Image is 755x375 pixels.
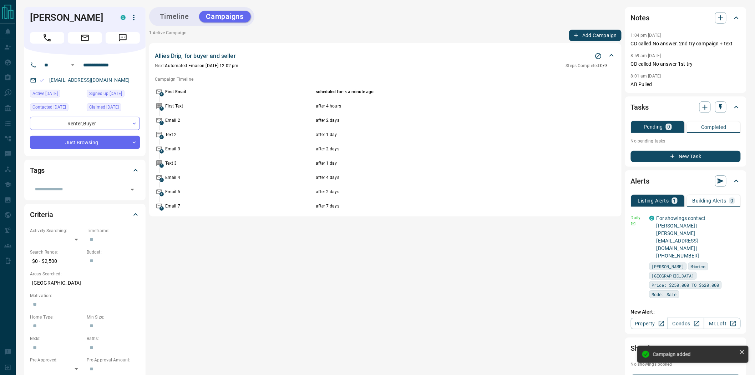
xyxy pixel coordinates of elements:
p: Baths: [87,335,140,342]
span: Next: [155,63,165,68]
p: CD called No answer 1st try [631,60,741,68]
span: A [159,206,164,211]
div: Tags [30,162,140,179]
a: Condos [667,318,704,329]
p: 1 [673,198,676,203]
span: A [159,121,164,125]
div: Campaign added [653,351,736,357]
p: First Email [165,89,314,95]
p: 1 Active Campaign [149,30,187,41]
h2: Tasks [631,101,649,113]
p: Beds: [30,335,83,342]
span: Mimico [691,263,706,270]
span: Price: $250,000 TO $620,000 [652,281,719,289]
div: Criteria [30,206,140,223]
p: scheduled for: < a minute ago [316,89,564,95]
span: Steps Completed: [566,63,601,68]
a: For showings contact [PERSON_NAME] | [PERSON_NAME][EMAIL_ADDRESS][DOMAIN_NAME] | [PHONE_NUMBER] [657,215,706,259]
p: Areas Searched: [30,271,140,277]
div: Tue Aug 12 2025 [30,90,83,100]
div: condos.ca [121,15,126,20]
p: New Alert: [631,308,741,316]
button: New Task [631,151,741,162]
h1: [PERSON_NAME] [30,12,110,23]
span: A [159,135,164,139]
span: A [159,192,164,196]
p: Email 7 [165,203,314,209]
div: Renter , Buyer [30,117,140,130]
div: Tasks [631,99,741,116]
span: A [159,178,164,182]
p: 0 [731,198,734,203]
svg: Email Valid [39,78,44,83]
h2: Tags [30,165,45,176]
p: Pre-Approval Amount: [87,357,140,363]
span: Mode: Sale [652,291,677,298]
p: after 2 days [316,189,564,195]
p: 8:01 am [DATE] [631,74,661,79]
div: Showings [631,340,741,357]
div: Notes [631,9,741,26]
p: 1:04 pm [DATE] [631,33,661,38]
span: [PERSON_NAME] [652,263,684,270]
button: Add Campaign [569,30,622,41]
p: Email 4 [165,174,314,181]
p: after 7 days [316,203,564,209]
p: AB Pulled [631,81,741,88]
div: Sun Dec 13 2020 [87,90,140,100]
p: 8:59 am [DATE] [631,53,661,58]
span: Message [106,32,140,44]
p: Completed [701,125,726,130]
button: Stop Campaign [593,51,604,61]
p: Text 3 [165,160,314,166]
h2: Alerts [631,175,649,187]
p: Budget: [87,249,140,255]
h2: Criteria [30,209,53,220]
div: condos.ca [649,216,654,221]
p: Email 5 [165,189,314,195]
p: $0 - $2,500 [30,255,83,267]
span: Claimed [DATE] [89,104,119,111]
p: Actively Searching: [30,227,83,234]
p: after 4 days [316,174,564,181]
span: Call [30,32,64,44]
p: after 4 hours [316,103,564,109]
button: Open [127,185,137,195]
p: Pre-Approved: [30,357,83,363]
span: Signed up [DATE] [89,90,122,97]
span: A [159,149,164,154]
p: Allies Drip, for buyer and seller [155,52,236,60]
button: Open [69,61,77,69]
div: Alerts [631,172,741,190]
h2: Showings [631,342,661,354]
p: Email 2 [165,117,314,124]
p: First Text [165,103,314,109]
svg: Email [631,221,636,226]
p: Daily [631,215,645,221]
p: Min Size: [87,314,140,320]
a: [EMAIL_ADDRESS][DOMAIN_NAME] [49,77,130,83]
a: Property [631,318,668,329]
div: Tue Feb 11 2025 [30,103,83,113]
p: CD called No answer. 2nd try campaign + text [631,40,741,47]
p: No showings booked [631,361,741,367]
span: Contacted [DATE] [32,104,66,111]
p: 0 / 9 [566,62,607,69]
div: Allies Drip, for buyer and sellerStop CampaignNext:Automated Emailon [DATE] 12:02 pmSteps Complet... [155,50,616,70]
p: Email 3 [165,146,314,152]
h2: Notes [631,12,649,24]
p: Home Type: [30,314,83,320]
p: No pending tasks [631,136,741,146]
p: Search Range: [30,249,83,255]
p: after 1 day [316,160,564,166]
p: Automated Email on [DATE] 12:02 pm [155,62,238,69]
button: Campaigns [199,11,251,22]
div: Just Browsing [30,136,140,149]
a: Mr.Loft [704,318,741,329]
span: Active [DATE] [32,90,58,97]
p: [GEOGRAPHIC_DATA] [30,277,140,289]
span: Email [68,32,102,44]
p: 0 [667,124,670,129]
p: Pending [644,124,663,129]
span: A [159,92,164,96]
